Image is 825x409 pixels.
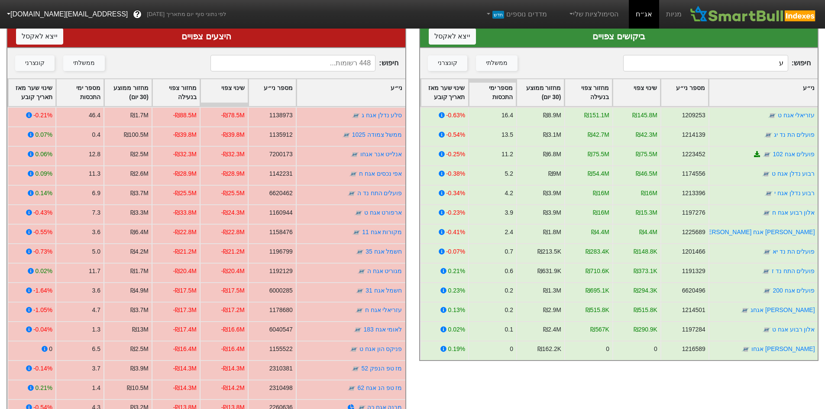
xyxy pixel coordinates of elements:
a: אלון רבוע אגח ח [772,209,815,216]
img: tase link [347,384,356,393]
div: -₪20.4M [173,267,197,276]
img: tase link [741,306,749,315]
div: -0.38% [446,169,465,178]
div: 4.2 [505,189,513,198]
div: ₪16M [592,189,609,198]
div: ₪1.8M [543,228,561,237]
div: ₪16M [641,189,657,198]
div: ₪3.3M [130,208,149,217]
div: -₪17.3M [173,306,197,315]
div: 0.1 [505,325,513,334]
div: 1155522 [269,345,293,354]
div: 6040547 [269,325,293,334]
div: ₪42.7M [588,130,609,139]
button: ממשלתי [476,55,518,71]
div: -₪17.4M [173,325,197,334]
div: 3.6 [92,228,100,237]
div: -0.54% [446,130,465,139]
a: פועלים התח נד ז [771,267,815,274]
div: ממשלתי [73,58,95,68]
div: Toggle SortBy [152,79,200,106]
div: Toggle SortBy [56,79,104,106]
span: חיפוש : [210,55,398,71]
div: Toggle SortBy [297,79,405,106]
div: 0.14% [36,189,52,198]
div: 1216589 [682,345,705,354]
div: ₪4.4M [591,228,609,237]
div: ₪2.6M [130,169,149,178]
a: חשמל אגח 35 [366,248,402,255]
div: -₪28.9M [173,169,197,178]
div: 1196799 [269,247,293,256]
div: 1225689 [682,228,705,237]
a: פועלים התח נד ה [357,190,402,196]
div: -₪39.8M [173,130,197,139]
div: ₪3.9M [543,189,561,198]
img: tase link [764,189,773,198]
div: 1.4 [92,383,100,393]
div: ₪16M [592,208,609,217]
div: Toggle SortBy [613,79,660,106]
div: 3.9 [505,208,513,217]
div: 0 [510,345,513,354]
a: סלע נדלן אגח ג [362,112,402,119]
img: tase link [762,209,770,217]
div: 11.3 [89,169,100,178]
div: -0.43% [33,208,52,217]
a: אנלייט אנר אגחו [360,151,402,158]
img: tase link [762,325,770,334]
a: [PERSON_NAME] אגח [PERSON_NAME] [702,229,815,235]
div: ₪1.7M [130,267,149,276]
div: 1135912 [269,130,293,139]
div: -₪14.3M [173,383,197,393]
img: tase link [741,345,750,354]
div: -0.63% [446,111,465,120]
img: tase link [761,267,770,276]
div: 46.4 [89,111,100,120]
button: קונצרני [15,55,55,71]
div: ₪42.3M [636,130,657,139]
div: ₪4.4M [639,228,657,237]
div: ₪4.9M [130,286,149,295]
div: 0.2 [505,306,513,315]
a: רבוע נדלן אגח י [774,190,815,196]
div: 0.7 [505,247,513,256]
a: ארפורט אגח ט [364,209,402,216]
a: מקורות אגח 11 [362,229,402,235]
div: ₪567K [590,325,609,334]
img: tase link [356,287,364,295]
div: Toggle SortBy [565,79,612,106]
div: -0.04% [33,325,52,334]
div: -₪17.2M [221,306,245,315]
div: Toggle SortBy [661,79,708,106]
div: 6620462 [269,189,293,198]
div: ₪213.5K [537,247,561,256]
span: לפי נתוני סוף יום מתאריך [DATE] [147,10,226,19]
div: -₪39.8M [221,130,245,139]
div: ₪290.9K [633,325,657,334]
div: 0.21% [36,383,52,393]
div: ₪2.5M [130,345,149,354]
div: ₪75.5M [636,150,657,159]
a: [PERSON_NAME] אגחג [751,306,815,313]
div: 13.5 [501,130,513,139]
div: -₪22.8M [173,228,197,237]
div: 3.6 [92,286,100,295]
span: ? [135,9,140,20]
div: -1.64% [33,286,52,295]
div: ₪2.5M [130,150,149,159]
div: 0.06% [36,150,52,159]
img: SmartBull [689,6,818,23]
div: ₪9M [548,169,561,178]
div: ₪162.2K [537,345,561,354]
div: ₪695.1K [585,286,609,295]
a: עזריאלי אגח ח [365,306,402,313]
div: ₪515.8K [585,306,609,315]
div: ₪3.9M [130,364,149,373]
div: ₪1.7M [130,111,149,120]
a: מז טפ הנ אגח 62 [358,384,402,391]
img: tase link [349,170,358,178]
a: אפי נכסים אגח ח [359,170,402,177]
div: ₪294.3K [633,286,657,295]
div: Toggle SortBy [709,79,818,106]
